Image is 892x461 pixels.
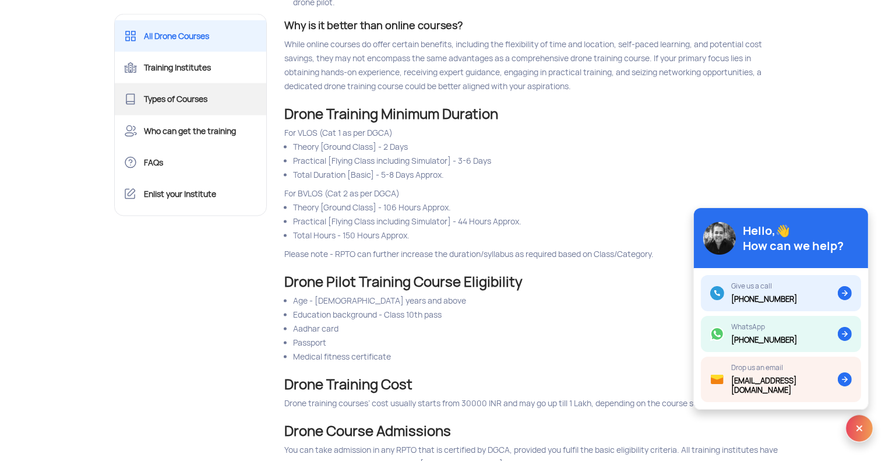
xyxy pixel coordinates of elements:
[743,223,844,254] div: Hello,👋 How can we help?
[731,364,838,372] div: Drop us an email
[731,376,838,395] div: [EMAIL_ADDRESS][DOMAIN_NAME]
[284,126,778,140] div: For VLOS (Cat 1 as per DGCA)
[284,107,778,121] h2: Drone Training Minimum Duration
[293,168,778,182] li: Total Duration [Basic] - 5-8 Days Approx.
[838,372,852,386] img: ic_arrow.svg
[293,214,778,228] li: Practical [Flying Class including Simulator] - 44 Hours Approx.
[115,147,267,178] a: FAQs
[284,247,778,261] div: Please note - RPTO can further increase the duration/syllabus as required based on Class/Category.
[284,424,778,438] h2: Drone Course Admissions
[293,336,778,350] li: Passport
[115,83,267,115] a: Types of Courses
[284,37,778,93] div: While online courses do offer certain benefits, including the flexibility of time and location, s...
[284,378,778,392] h2: Drone Training Cost
[701,275,861,311] a: Give us a call[PHONE_NUMBER]
[701,357,861,402] a: Drop us an email[EMAIL_ADDRESS][DOMAIN_NAME]
[293,228,778,242] li: Total Hours - 150 Hours Approx.
[293,154,778,168] li: Practical [Flying Class including Simulator] - 3-6 Days
[731,323,797,331] div: WhatsApp
[838,286,852,300] img: ic_arrow.svg
[284,396,778,410] div: Drone training courses’ cost usually starts from 30000 INR and may go up till 1 Lakh, depending o...
[284,275,778,289] h2: Drone Pilot Training Course Eligibility
[703,222,736,255] img: img_avatar@2x.png
[710,372,724,386] img: ic_mail.svg
[293,294,778,308] li: Age - [DEMOGRAPHIC_DATA] years and above
[701,316,861,352] a: WhatsApp[PHONE_NUMBER]
[293,200,778,214] li: Theory [Ground Class] - 106 Hours Approx.
[838,327,852,341] img: ic_arrow.svg
[115,52,267,83] a: Training Institutes
[731,295,797,304] div: [PHONE_NUMBER]
[284,186,778,200] div: For BVLOS (Cat 2 as per DGCA)
[115,178,267,210] a: Enlist your Institute
[845,414,873,442] img: ic_x.svg
[284,19,778,33] h3: Why is it better than online courses?
[293,322,778,336] li: Aadhar card
[710,286,724,300] img: ic_call.svg
[293,308,778,322] li: Education background - Class 10th pass
[710,327,724,341] img: ic_whatsapp.svg
[293,350,778,364] li: Medical fitness certificate
[115,20,267,52] a: All Drone Courses
[731,336,797,345] div: [PHONE_NUMBER]
[293,140,778,154] li: Theory [Ground Class] - 2 Days
[731,282,797,290] div: Give us a call
[115,115,267,147] a: Who can get the training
